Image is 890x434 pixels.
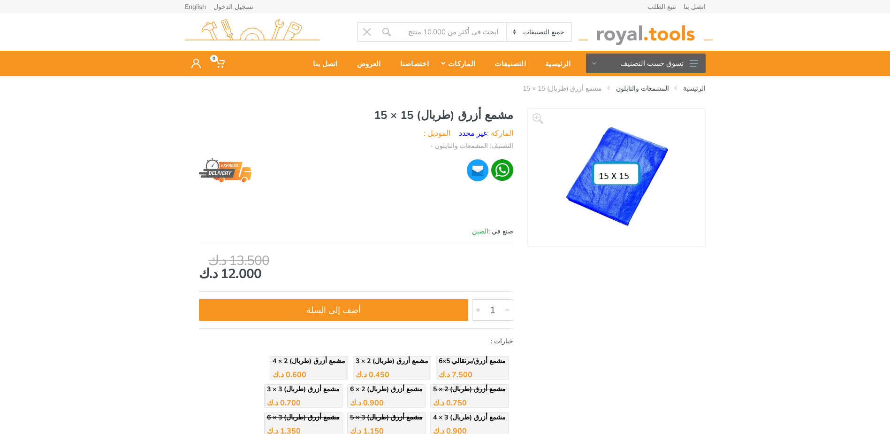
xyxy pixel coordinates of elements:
a: الرئيسية [683,84,706,93]
a: English [185,3,206,10]
span: مشمع أزرق (طربال) 3 × 3 [267,385,340,393]
a: اتصل بنا [300,51,344,76]
div: 0.750 د.ك [433,399,467,406]
span: مشمع أزرق (طربال) 2 × 5 [433,385,506,393]
span: 0 [210,55,218,62]
img: royal.tools Logo [185,19,319,45]
img: express.png [199,158,252,182]
a: العروض [344,51,388,76]
span: مشمع أزرق (طربال) 3 × 5 [350,413,423,421]
div: 0.700 د.ك [267,399,301,406]
a: اختصاصنا [388,51,435,76]
a: مشمع أزرق/برتقالي 5×6 7.500 د.ك [436,356,509,380]
a: 0 [207,51,231,76]
div: صنع في : [199,226,513,236]
div: التصنيفات [482,54,532,73]
div: 0.600 د.ك [273,371,306,378]
button: تسوق حسب التصنيف [586,54,706,73]
a: مشمع أزرق (طربال) 2 × 5 0.750 د.ك [430,384,509,408]
span: مشمع أزرق (طربال) 2 × 6 [350,385,423,393]
div: 7.500 د.ك [439,371,472,378]
img: royal.tools Logo [578,19,713,45]
div: اختصاصنا [388,54,435,73]
li: التصنيف: المشمعات والنايلون - [430,141,513,151]
a: مشمع أزرق (طربال) 3 × 3 0.700 د.ك [264,384,342,408]
div: 12.000 د.ك [199,254,513,280]
a: مشمع أزرق (طربال) 2 × 4 0.600 د.ك [270,356,348,380]
a: المشمعات والنايلون [616,84,669,93]
span: الصين [472,227,488,235]
div: اتصل بنا [300,54,344,73]
div: 0.900 د.ك [350,399,384,406]
li: الماركة : [459,127,513,139]
span: مشمع أزرق (طربال) 2 × 3 [356,356,428,365]
div: الماركات [435,54,482,73]
a: مشمع أزرق (طربال) 2 × 3 0.450 د.ك [353,356,431,380]
img: Royal Tools - مشمع أزرق (طربال) 15 × 15 [558,119,675,236]
select: Category [506,23,571,41]
h1: مشمع أزرق (طربال) 15 × 15 [199,108,513,122]
div: العروض [344,54,388,73]
span: مشمع أزرق/برتقالي 5×6 [439,356,506,365]
span: مشمع أزرق (طربال) 3 × 4 [433,413,506,421]
a: غير محدد [459,128,487,138]
a: اتصل بنا [684,3,706,10]
a: التصنيفات [482,51,532,76]
a: تتبع الطلب [647,3,676,10]
img: wa.webp [491,159,513,181]
div: 13.500 د.ك [208,254,513,267]
input: Site search [396,22,507,42]
div: 0.450 د.ك [356,371,389,378]
span: مشمع أزرق (طربال) 2 × 4 [273,356,345,365]
button: أضف إلى السلة [199,299,468,321]
a: مشمع أزرق (طربال) 2 × 6 0.900 د.ك [347,384,426,408]
div: الرئيسية [532,54,577,73]
li: الموديل : [424,127,450,139]
img: ma.webp [466,158,490,182]
span: مشمع أزرق (طربال) 3 × 6 [267,413,340,421]
a: الرئيسية [532,51,577,76]
a: تسجيل الدخول [213,3,253,10]
img: Undefined [199,203,227,226]
nav: breadcrumb [185,84,706,93]
li: مشمع أزرق (طربال) 15 × 15 [509,84,602,93]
